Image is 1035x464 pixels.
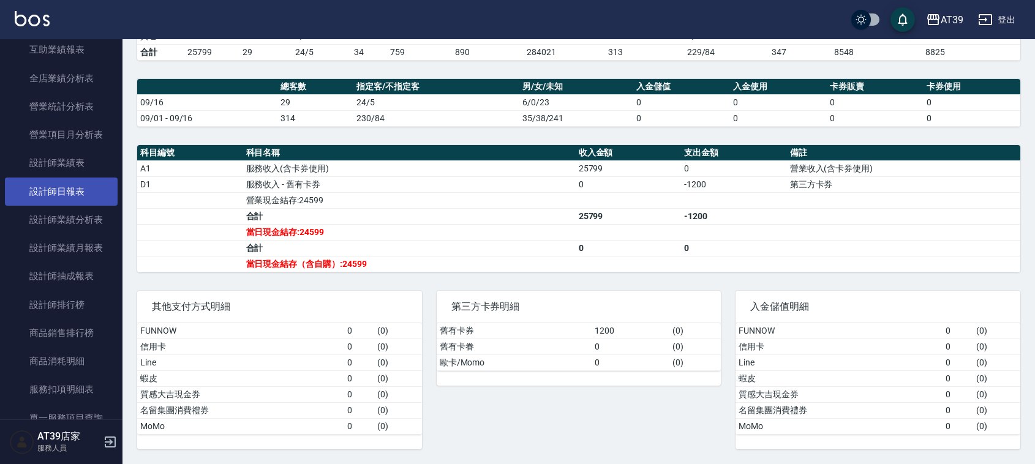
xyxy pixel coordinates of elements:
td: 0 [943,402,973,418]
a: 服務扣項明細表 [5,375,118,403]
td: 質感大吉現金券 [736,386,943,402]
td: 0 [633,94,730,110]
td: 29 [277,94,354,110]
td: ( 0 ) [973,323,1020,339]
td: 服務收入(含卡券使用) [243,160,576,176]
a: 設計師業績表 [5,149,118,177]
td: Line [736,354,943,370]
td: 0 [924,94,1020,110]
td: 09/01 - 09/16 [137,110,277,126]
td: 0 [681,240,787,256]
td: 230/84 [353,110,519,126]
td: ( 0 ) [374,370,421,386]
td: 當日現金結存:24599 [243,224,576,240]
td: 0 [943,386,973,402]
td: 0 [827,94,924,110]
td: 0 [344,370,375,386]
td: 信用卡 [736,339,943,354]
td: 0 [592,339,669,354]
th: 卡券販賣 [827,79,924,95]
th: 入金儲值 [633,79,730,95]
table: a dense table [137,323,422,435]
td: 25799 [184,44,239,60]
td: 質感大吉現金券 [137,386,344,402]
td: ( 0 ) [973,339,1020,354]
span: 第三方卡券明細 [451,301,707,313]
th: 收入金額 [576,145,682,161]
td: 名留集團消費禮券 [137,402,344,418]
td: 0 [827,110,924,126]
a: 設計師排行榜 [5,291,118,319]
td: 0 [924,110,1020,126]
td: FUNNOW [137,323,344,339]
img: Logo [15,11,50,26]
div: AT39 [941,12,963,28]
td: 284021 [524,44,605,60]
h5: AT39店家 [37,430,100,443]
span: 其他支付方式明細 [152,301,407,313]
td: 合計 [243,208,576,224]
span: 入金儲值明細 [750,301,1006,313]
td: ( 0 ) [669,323,721,339]
td: 347 [769,44,831,60]
a: 營業項目月分析表 [5,121,118,149]
td: 25799 [576,160,682,176]
th: 備註 [787,145,1020,161]
th: 總客數 [277,79,354,95]
td: 0 [592,354,669,370]
td: MoMo [736,418,943,434]
td: 舊有卡眷 [437,339,592,354]
td: -1200 [681,176,787,192]
table: a dense table [736,323,1020,435]
td: ( 0 ) [374,323,421,339]
td: 29 [239,44,292,60]
td: 合計 [243,240,576,256]
th: 男/女/未知 [519,79,633,95]
td: 合計 [137,44,184,60]
td: ( 0 ) [374,386,421,402]
td: 24/5 [292,44,351,60]
td: 蝦皮 [736,370,943,386]
td: ( 0 ) [374,354,421,370]
td: 服務收入 - 舊有卡券 [243,176,576,192]
th: 入金使用 [730,79,827,95]
td: 0 [943,370,973,386]
td: ( 0 ) [973,402,1020,418]
td: 6/0/23 [519,94,633,110]
button: 登出 [973,9,1020,31]
table: a dense table [137,145,1020,272]
td: 0 [943,354,973,370]
td: 營業收入(含卡券使用) [787,160,1020,176]
td: 229/84 [684,44,769,60]
td: 第三方卡券 [787,176,1020,192]
a: 設計師業績分析表 [5,206,118,234]
td: 0 [344,323,375,339]
td: 8548 [831,44,922,60]
td: 0 [943,323,973,339]
td: ( 0 ) [669,339,721,354]
td: FUNNOW [736,323,943,339]
th: 指定客/不指定客 [353,79,519,95]
td: 歐卡/Momo [437,354,592,370]
td: 0 [344,418,375,434]
th: 卡券使用 [924,79,1020,95]
td: 0 [344,339,375,354]
td: 營業現金結存:24599 [243,192,576,208]
td: 蝦皮 [137,370,344,386]
td: 09/16 [137,94,277,110]
td: 0 [344,402,375,418]
td: 信用卡 [137,339,344,354]
td: ( 0 ) [973,418,1020,434]
td: -1200 [681,208,787,224]
td: ( 0 ) [669,354,721,370]
td: 0 [943,418,973,434]
td: 0 [576,240,682,256]
a: 商品銷售排行榜 [5,319,118,347]
td: 890 [452,44,524,60]
a: 單一服務項目查詢 [5,404,118,432]
td: 0 [681,160,787,176]
td: ( 0 ) [374,339,421,354]
td: 名留集團消費禮券 [736,402,943,418]
td: 0 [633,110,730,126]
a: 營業統計分析表 [5,92,118,121]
